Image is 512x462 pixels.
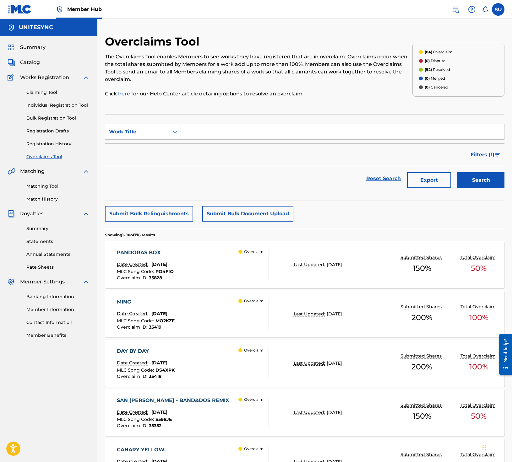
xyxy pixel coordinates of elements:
span: Summary [20,44,46,51]
div: PANDORAS BOX [117,249,174,256]
span: 100 % [469,312,488,323]
span: 200 % [411,361,432,373]
p: Total Overclaim [460,402,497,409]
p: Submitted Shares [400,402,443,409]
span: (0) [425,85,430,89]
a: Registration History [26,141,90,147]
a: Banking Information [26,293,90,300]
div: DAY BY DAY [117,347,175,355]
a: Rate Sheets [26,264,90,271]
div: Přetáhnout [482,438,486,457]
p: Last Updated: [294,360,327,367]
img: Top Rightsholder [56,6,63,13]
a: Bulk Registration Tool [26,115,90,121]
button: Submit Bulk Document Upload [202,206,293,222]
p: Total Overclaim [460,254,497,261]
img: Works Registration [8,74,16,81]
form: Search Form [105,124,504,191]
span: 150 % [413,411,431,422]
div: Help [466,3,478,16]
p: Last Updated: [294,409,327,416]
div: Notifications [482,6,488,13]
span: Filters ( 1 ) [471,151,494,158]
a: Match History [26,196,90,202]
img: search [452,6,459,13]
a: Contact Information [26,319,90,326]
p: Overclaim [244,446,264,452]
img: expand [82,278,90,286]
span: Royalties [20,210,43,218]
p: Submitted Shares [400,451,443,458]
img: help [468,6,476,13]
img: expand [82,168,90,175]
div: MING [117,298,175,306]
span: [DATE] [327,262,342,267]
p: Date Created: [117,261,150,268]
span: Overclaim ID : [117,423,149,428]
div: Work Title [109,128,166,136]
img: Member Settings [8,278,15,286]
span: 150 % [413,263,431,274]
p: Last Updated: [294,311,327,317]
a: Matching Tool [26,183,90,190]
span: Member Hub [67,6,102,13]
img: expand [82,74,90,81]
span: Catalog [20,59,40,66]
p: Submitted Shares [400,353,443,359]
a: Public Search [449,3,462,16]
img: Catalog [8,59,15,66]
span: (0) [425,76,430,81]
span: 50 % [471,263,487,274]
img: Matching [8,168,15,175]
span: Overclaim ID : [117,373,149,379]
p: Resolved [425,67,450,73]
a: Claiming Tool [26,89,90,96]
img: expand [82,210,90,218]
iframe: Resource Center [494,329,512,379]
span: (92) [425,67,432,72]
h2: Overclaims Tool [105,35,203,49]
span: [DATE] [151,261,167,267]
p: Total Overclaim [460,353,497,359]
p: Overclaim [244,249,264,255]
img: Royalties [8,210,15,218]
span: (84) [425,50,432,54]
p: Merged [425,76,445,81]
a: Reset Search [363,172,404,185]
span: 35418 [149,373,161,379]
span: 35419 [149,324,161,330]
a: CatalogCatalog [8,59,40,66]
div: Widget pro chat [481,432,512,462]
a: Individual Registration Tool [26,102,90,109]
p: Click for our Help Center article detailing options to resolve an overclaim. [105,90,412,98]
a: SummarySummary [8,44,46,51]
p: Submitted Shares [400,304,443,310]
span: [DATE] [151,409,167,415]
div: SAN [PERSON_NAME] - BAND&DOS REMIX [117,397,232,404]
button: Export [407,172,451,188]
a: MINGDate Created:[DATE]MLC Song Code:MO2KZFOverclaim ID:35419 OverclaimLast Updated:[DATE]Submitt... [105,290,504,337]
span: [DATE] [327,410,342,415]
span: [DATE] [151,360,167,366]
div: User Menu [492,3,504,16]
span: S598JE [155,416,172,422]
span: MO2KZF [155,318,175,324]
img: Summary [8,44,15,51]
p: Overclaim [425,49,453,55]
span: MLC Song Code : [117,416,155,422]
img: MLC Logo [8,5,32,14]
div: CANARY YELLOW. [117,446,172,454]
p: Date Created: [117,360,150,366]
span: Overclaim ID : [117,324,149,330]
p: The Overclaims Tool enables Members to see works they have registered that are in overclaim. Over... [105,53,412,83]
p: Date Created: [117,409,150,416]
span: 200 % [411,312,432,323]
p: Date Created: [117,310,150,317]
img: filter [495,153,500,157]
span: DS4XPK [155,367,175,373]
p: Overclaim [244,397,264,402]
span: [DATE] [151,311,167,316]
a: SAN [PERSON_NAME] - BAND&DOS REMIXDate Created:[DATE]MLC Song Code:S598JEOverclaim ID:35352 Overc... [105,389,504,436]
a: DAY BY DAYDate Created:[DATE]MLC Song Code:DS4XPKOverclaim ID:35418 OverclaimLast Updated:[DATE]S... [105,340,504,387]
p: Last Updated: [294,261,327,268]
